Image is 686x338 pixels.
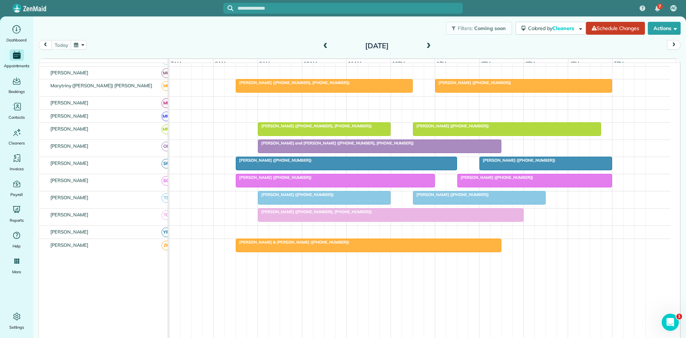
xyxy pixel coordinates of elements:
[413,192,489,197] span: [PERSON_NAME] ([PHONE_NUMBER])
[435,80,511,85] span: [PERSON_NAME] ([PHONE_NUMBER])
[474,25,506,31] span: Coming soon
[49,143,90,149] span: [PERSON_NAME]
[223,5,233,11] button: Focus search
[613,60,625,66] span: 5pm
[457,175,533,180] span: [PERSON_NAME] ([PHONE_NUMBER])
[12,268,21,275] span: More
[235,175,312,180] span: [PERSON_NAME] ([PHONE_NUMBER])
[49,83,154,88] span: Marytriny ([PERSON_NAME]) [PERSON_NAME]
[528,25,577,31] span: Colored by
[3,24,30,44] a: Dashboard
[458,25,473,31] span: Filters:
[258,60,271,66] span: 9am
[49,242,90,248] span: [PERSON_NAME]
[161,227,171,237] span: YR
[10,165,24,172] span: Invoices
[332,42,422,50] h2: [DATE]
[258,192,334,197] span: [PERSON_NAME] ([PHONE_NUMBER])
[391,60,406,66] span: 12pm
[161,241,171,250] span: ZK
[4,62,30,69] span: Appointments
[10,217,24,224] span: Reports
[161,159,171,168] span: SR
[161,68,171,78] span: MG
[524,60,537,66] span: 3pm
[347,60,363,66] span: 11am
[258,123,372,128] span: [PERSON_NAME] ([PHONE_NUMBER], [PHONE_NUMBER])
[302,60,318,66] span: 10am
[9,139,25,147] span: Cleaners
[49,229,90,235] span: [PERSON_NAME]
[214,60,227,66] span: 8am
[671,5,676,11] span: AC
[3,178,30,198] a: Payroll
[3,75,30,95] a: Bookings
[6,36,27,44] span: Dashboard
[161,98,171,108] span: ML
[49,160,90,166] span: [PERSON_NAME]
[258,141,414,146] span: [PERSON_NAME] and [PERSON_NAME] ([PHONE_NUMBER], [PHONE_NUMBER])
[662,314,679,331] iframe: Intercom live chat
[3,152,30,172] a: Invoices
[480,60,492,66] span: 2pm
[258,209,372,214] span: [PERSON_NAME] ([PHONE_NUMBER], [PHONE_NUMBER])
[648,22,681,35] button: Actions
[161,210,171,220] span: TG
[161,176,171,186] span: SC
[235,240,349,245] span: [PERSON_NAME] & [PERSON_NAME] ([PHONE_NUMBER])
[3,204,30,224] a: Reports
[161,124,171,134] span: MM
[516,22,586,35] button: Colored byCleaners
[568,60,581,66] span: 4pm
[39,40,52,50] button: prev
[235,158,312,163] span: [PERSON_NAME] ([PHONE_NUMBER])
[3,127,30,147] a: Cleaners
[9,324,24,331] span: Settings
[161,81,171,91] span: ME
[10,191,23,198] span: Payroll
[49,195,90,200] span: [PERSON_NAME]
[49,113,90,119] span: [PERSON_NAME]
[9,114,25,121] span: Contacts
[650,1,665,16] div: 7 unread notifications
[235,80,350,85] span: [PERSON_NAME] ([PHONE_NUMBER], [PHONE_NUMBER])
[3,311,30,331] a: Settings
[667,40,681,50] button: next
[169,60,183,66] span: 7am
[13,243,21,250] span: Help
[49,70,90,75] span: [PERSON_NAME]
[3,230,30,250] a: Help
[9,88,25,95] span: Bookings
[658,4,661,9] span: 7
[3,49,30,69] a: Appointments
[49,212,90,217] span: [PERSON_NAME]
[586,22,645,35] a: Schedule Changes
[161,142,171,151] span: OR
[49,126,90,132] span: [PERSON_NAME]
[161,112,171,121] span: MM
[161,193,171,203] span: TS
[49,177,90,183] span: [PERSON_NAME]
[49,100,90,106] span: [PERSON_NAME]
[51,40,71,50] button: today
[413,123,489,128] span: [PERSON_NAME] ([PHONE_NUMBER])
[228,5,233,11] svg: Focus search
[435,60,448,66] span: 1pm
[3,101,30,121] a: Contacts
[479,158,556,163] span: [PERSON_NAME] ([PHONE_NUMBER])
[676,314,682,319] span: 1
[552,25,575,31] span: Cleaners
